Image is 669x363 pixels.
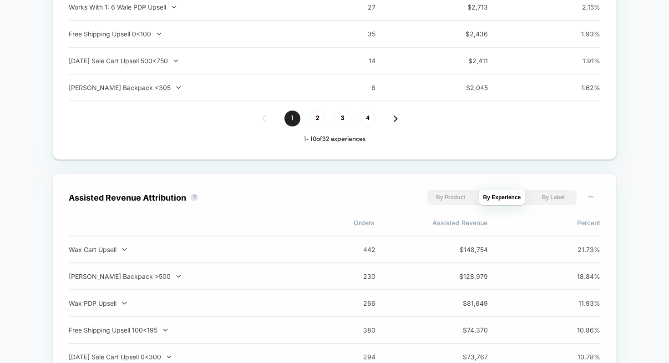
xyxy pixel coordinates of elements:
[447,84,488,91] span: $ 2,045
[447,3,488,11] span: $ 2,713
[69,57,308,65] div: [DATE] Sale Cart Upsell 500<750
[447,353,488,361] span: $ 73,767
[69,299,308,307] div: Wax PDP Upsell
[69,84,308,91] div: [PERSON_NAME] Backpack <305
[69,136,600,143] div: 1 - 10 of 32 experiences
[375,219,487,227] span: Assisted Revenue
[69,272,308,280] div: [PERSON_NAME] Backpack >500
[69,326,308,334] div: Free Shipping Upsell 100<195
[479,190,526,205] button: By Experience
[334,57,375,65] span: 14
[334,299,375,307] span: 266
[447,326,488,334] span: $ 74,370
[559,30,600,38] span: 1.93 %
[334,3,375,11] span: 27
[360,111,375,126] span: 4
[334,272,375,280] span: 230
[530,190,577,205] button: By Label
[334,353,375,361] span: 294
[334,30,375,38] span: 35
[69,193,186,202] div: Assisted Revenue Attribution
[334,111,350,126] span: 3
[69,246,308,253] div: Wax Cart Upsell
[447,30,488,38] span: $ 2,436
[559,272,600,280] span: 18.84 %
[284,111,300,126] span: 1
[447,272,488,280] span: $ 128,979
[559,57,600,65] span: 1.91 %
[334,246,375,253] span: 442
[447,246,488,253] span: $ 148,754
[69,353,308,361] div: [DATE] Sale Cart Upsell 0<300
[487,219,600,227] span: Percent
[394,116,398,122] img: pagination forward
[559,353,600,361] span: 10.78 %
[427,190,474,205] button: By Product
[559,299,600,307] span: 11.93 %
[334,84,375,91] span: 6
[559,246,600,253] span: 21.73 %
[334,326,375,334] span: 380
[309,111,325,126] span: 2
[191,194,198,201] button: ?
[447,57,488,65] span: $ 2,411
[447,299,488,307] span: $ 81,649
[262,219,375,227] span: Orders
[559,84,600,91] span: 1.62 %
[559,326,600,334] span: 10.86 %
[69,30,308,38] div: Free Shipping Upsell 0<100
[69,3,308,11] div: Works With 1: 6 Wale PDP Upsell
[559,3,600,11] span: 2.15 %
